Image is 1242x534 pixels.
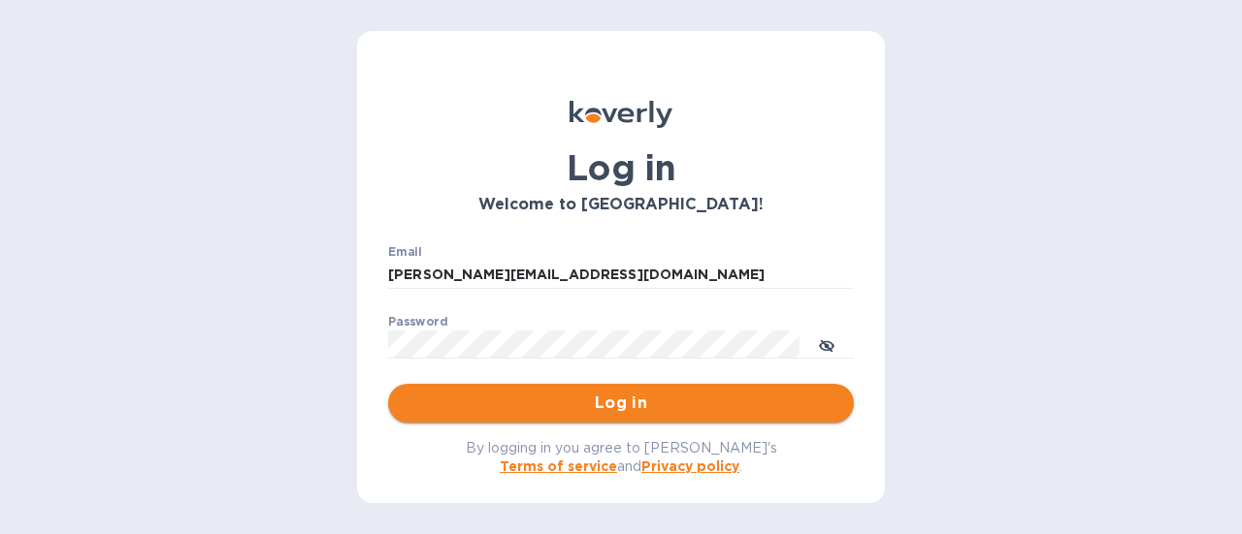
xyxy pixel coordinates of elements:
input: Enter email address [388,261,854,290]
button: Log in [388,384,854,423]
label: Email [388,246,422,258]
span: By logging in you agree to [PERSON_NAME]'s and . [466,440,777,474]
a: Privacy policy [641,458,739,474]
h1: Log in [388,147,854,188]
span: Log in [404,392,838,415]
label: Password [388,316,447,328]
img: Koverly [570,101,672,128]
a: Terms of service [500,458,617,474]
h3: Welcome to [GEOGRAPHIC_DATA]! [388,196,854,214]
button: toggle password visibility [807,325,846,363]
